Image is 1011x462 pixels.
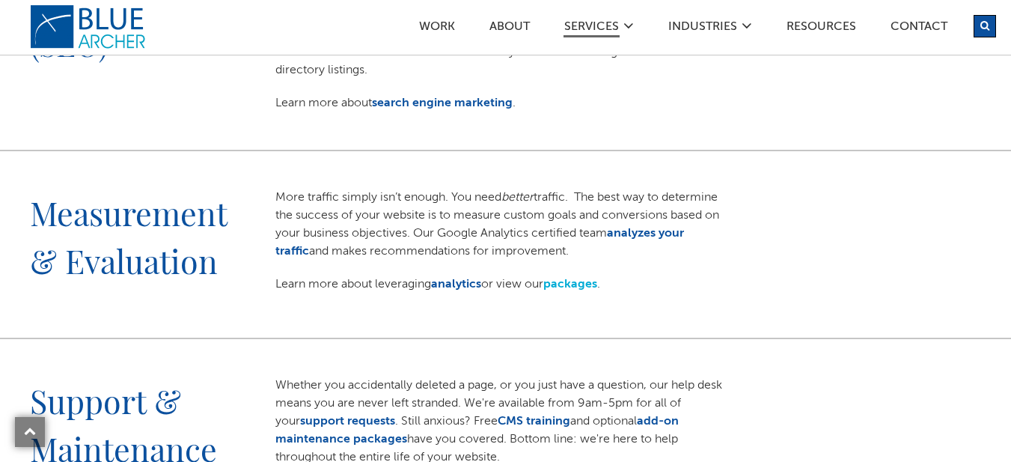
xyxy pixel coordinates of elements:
a: CMS training [498,416,570,428]
p: More traffic simply isn’t enough. You need traffic. The best way to determine the success of your... [275,189,736,261]
h2: Measurement & Evaluation [30,189,241,315]
em: better [501,192,534,204]
p: Learn more about leveraging or view our . [275,276,736,294]
a: analytics [431,279,481,291]
p: Learn more about . [275,94,736,112]
a: Industries [668,21,738,37]
a: packages [543,279,597,291]
a: logo [30,4,150,49]
a: search engine marketing [372,97,513,109]
a: Work [418,21,456,37]
a: support requests [300,416,395,428]
a: analyzes your traffic [275,228,684,258]
a: Resources [786,21,857,37]
a: add-on maintenance packages [275,416,679,446]
a: local SEO [275,28,686,58]
a: ABOUT [489,21,531,37]
a: SERVICES [563,21,620,37]
a: Contact [890,21,948,37]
